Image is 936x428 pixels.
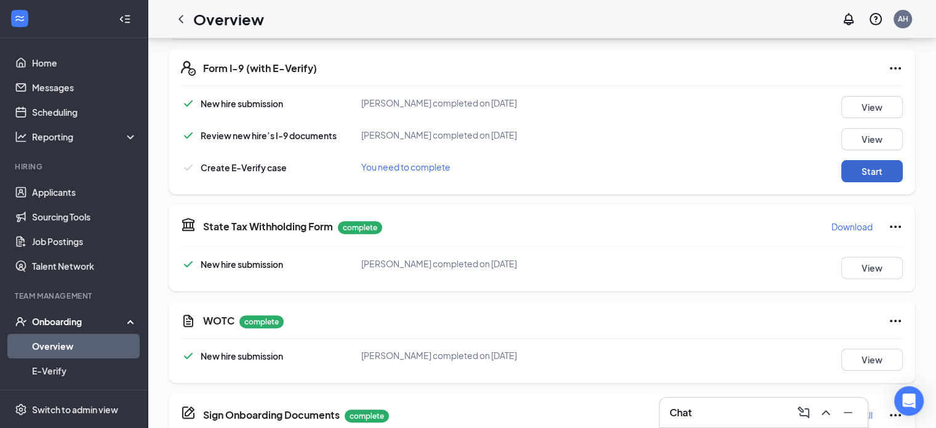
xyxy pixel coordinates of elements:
[193,9,264,30] h1: Overview
[15,161,135,172] div: Hiring
[181,405,196,420] svg: CompanyDocumentIcon
[119,13,131,25] svg: Collapse
[888,219,903,234] svg: Ellipses
[201,98,283,109] span: New hire submission
[361,97,517,108] span: [PERSON_NAME] completed on [DATE]
[888,313,903,328] svg: Ellipses
[32,75,137,100] a: Messages
[32,131,138,143] div: Reporting
[15,131,27,143] svg: Analysis
[15,315,27,328] svg: UserCheck
[888,61,903,76] svg: Ellipses
[32,315,127,328] div: Onboarding
[239,315,284,328] p: complete
[345,410,389,422] p: complete
[841,405,855,420] svg: Minimize
[818,405,833,420] svg: ChevronUp
[831,220,873,233] p: Download
[203,62,317,75] h5: Form I-9 (with E-Verify)
[670,406,692,419] h3: Chat
[181,349,196,363] svg: Checkmark
[32,50,137,75] a: Home
[841,257,903,279] button: View
[32,100,137,124] a: Scheduling
[841,160,903,182] button: Start
[868,12,883,26] svg: QuestionInfo
[796,405,811,420] svg: ComposeMessage
[201,350,283,361] span: New hire submission
[15,291,135,301] div: Team Management
[841,349,903,371] button: View
[15,403,27,416] svg: Settings
[32,229,137,254] a: Job Postings
[203,408,340,422] h5: Sign Onboarding Documents
[841,12,856,26] svg: Notifications
[181,61,196,76] svg: FormI9EVerifyIcon
[14,12,26,25] svg: WorkstreamLogo
[831,217,873,236] button: Download
[32,383,137,408] a: Onboarding Documents
[203,314,234,328] h5: WOTC
[794,403,814,422] button: ComposeMessage
[32,254,137,278] a: Talent Network
[32,403,118,416] div: Switch to admin view
[361,258,517,269] span: [PERSON_NAME] completed on [DATE]
[888,408,903,422] svg: Ellipses
[894,386,924,416] div: Open Intercom Messenger
[32,334,137,358] a: Overview
[361,350,517,361] span: [PERSON_NAME] completed on [DATE]
[181,257,196,272] svg: Checkmark
[32,204,137,229] a: Sourcing Tools
[201,130,337,141] span: Review new hire’s I-9 documents
[181,128,196,143] svg: Checkmark
[898,14,908,24] div: AH
[841,128,903,150] button: View
[361,129,517,140] span: [PERSON_NAME] completed on [DATE]
[201,162,287,173] span: Create E-Verify case
[361,161,450,172] span: You need to complete
[203,220,333,233] h5: State Tax Withholding Form
[181,217,196,232] svg: TaxGovernmentIcon
[174,12,188,26] svg: ChevronLeft
[338,221,382,234] p: complete
[181,313,196,328] svg: CustomFormIcon
[201,259,283,270] span: New hire submission
[816,403,836,422] button: ChevronUp
[838,403,858,422] button: Minimize
[181,160,196,175] svg: Checkmark
[32,358,137,383] a: E-Verify
[32,180,137,204] a: Applicants
[181,96,196,111] svg: Checkmark
[841,96,903,118] button: View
